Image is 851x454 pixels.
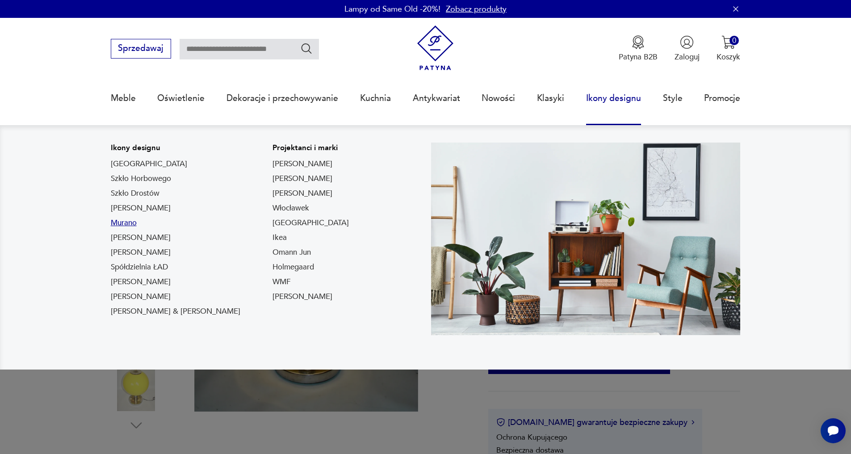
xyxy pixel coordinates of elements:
[111,159,187,169] a: [GEOGRAPHIC_DATA]
[272,143,349,153] p: Projektanci i marki
[272,262,314,273] a: Holmegaard
[680,35,694,49] img: Ikonka użytkownika
[272,188,332,199] a: [PERSON_NAME]
[111,173,171,184] a: Szkło Horbowego
[272,218,349,228] a: [GEOGRAPHIC_DATA]
[272,291,332,302] a: [PERSON_NAME]
[663,78,683,119] a: Style
[619,35,658,62] a: Ikona medaluPatyna B2B
[111,306,240,317] a: [PERSON_NAME] & [PERSON_NAME]
[675,35,700,62] button: Zaloguj
[111,188,159,199] a: Szkło Drostów
[717,35,740,62] button: 0Koszyk
[821,418,846,443] iframe: Smartsupp widget button
[482,78,515,119] a: Nowości
[537,78,564,119] a: Klasyki
[226,78,338,119] a: Dekoracje i przechowywanie
[111,277,171,287] a: [PERSON_NAME]
[111,203,171,214] a: [PERSON_NAME]
[619,35,658,62] button: Patyna B2B
[360,78,391,119] a: Kuchnia
[111,46,171,53] a: Sprzedawaj
[111,232,171,243] a: [PERSON_NAME]
[413,25,458,71] img: Patyna - sklep z meblami i dekoracjami vintage
[111,247,171,258] a: [PERSON_NAME]
[272,159,332,169] a: [PERSON_NAME]
[721,35,735,49] img: Ikona koszyka
[675,52,700,62] p: Zaloguj
[431,143,741,335] img: Meble
[446,4,507,15] a: Zobacz produkty
[272,247,311,258] a: Omann Jun
[344,4,440,15] p: Lampy od Same Old -20%!
[111,39,171,59] button: Sprzedawaj
[111,78,136,119] a: Meble
[704,78,740,119] a: Promocje
[272,232,287,243] a: Ikea
[157,78,205,119] a: Oświetlenie
[729,36,739,45] div: 0
[631,35,645,49] img: Ikona medalu
[111,143,240,153] p: Ikony designu
[111,262,168,273] a: Spółdzielnia ŁAD
[272,203,309,214] a: Włocławek
[717,52,740,62] p: Koszyk
[413,78,460,119] a: Antykwariat
[272,173,332,184] a: [PERSON_NAME]
[272,277,291,287] a: WMF
[300,42,313,55] button: Szukaj
[111,218,137,228] a: Murano
[111,291,171,302] a: [PERSON_NAME]
[586,78,641,119] a: Ikony designu
[619,52,658,62] p: Patyna B2B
